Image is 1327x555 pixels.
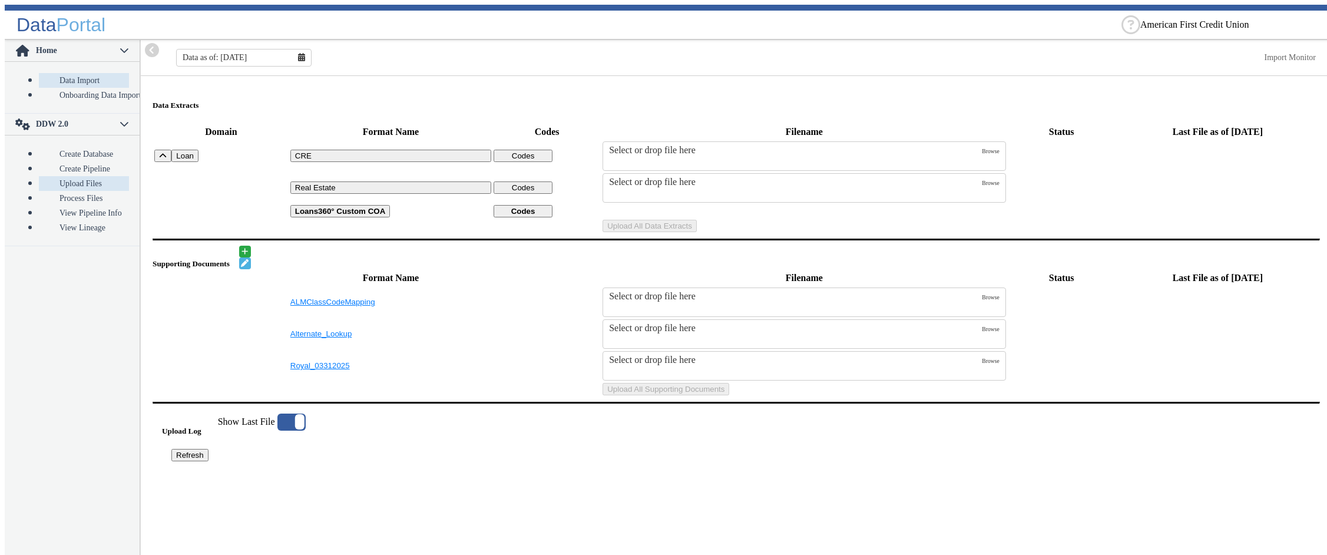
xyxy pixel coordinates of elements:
h5: Data Extracts [153,101,1320,110]
a: Create Database [39,147,129,161]
div: Help [1121,15,1140,34]
button: CRE [290,150,491,162]
th: Filename [602,124,1007,140]
a: Onboarding Data Import [39,88,129,103]
button: Codes [494,181,552,194]
th: Domain [154,124,289,140]
a: Data Import [39,73,129,88]
th: Status [1008,124,1116,140]
span: Browse [982,294,999,300]
ng-select: American First Credit Union [1140,19,1317,30]
app-toggle-switch: Disable this to show all files [218,414,306,461]
div: Select or drop file here [609,323,982,333]
th: Format Name [290,270,492,286]
button: Upload All Data Extracts [603,220,697,232]
button: Real Estate [290,181,491,194]
a: View Pipeline Info [39,206,129,220]
span: DDW 2.0 [35,120,120,129]
button: Add document [239,246,251,257]
span: Data [16,14,57,35]
span: Browse [982,180,999,186]
th: Filename [602,270,1007,286]
button: Edit document [239,257,251,269]
th: Last File as of [DATE] [1117,124,1319,140]
button: Upload All Supporting Documents [603,383,729,395]
span: Browse [982,358,999,364]
button: Royal_03312025 [290,361,491,370]
p-accordion-header: Home [5,40,140,62]
button: Alternate_Lookup [290,329,491,338]
table: Uploads [153,123,1320,234]
p-accordion-content: Home [5,62,140,113]
div: Select or drop file here [609,291,982,302]
a: Create Pipeline [39,161,129,176]
span: Portal [57,14,106,35]
button: Codes [494,150,552,162]
label: Show Last File [218,414,306,431]
h5: Upload Log [162,427,218,436]
h5: Supporting Documents [153,259,234,269]
div: Select or drop file here [609,355,982,365]
b: Loans360° Custom COA [295,207,385,216]
button: Loan [171,150,198,162]
a: Process Files [39,191,129,206]
span: Home [35,46,120,55]
th: Format Name [290,124,492,140]
p-accordion-content: DDW 2.0 [5,136,140,246]
a: View Lineage [39,220,129,235]
b: Codes [511,207,535,216]
span: Browse [982,148,999,154]
a: This is available for Darling Employees only [1265,53,1316,62]
th: Status [1008,270,1116,286]
span: Browse [982,326,999,332]
th: Last File as of [DATE] [1117,270,1319,286]
div: Select or drop file here [609,177,982,187]
p-accordion-header: DDW 2.0 [5,114,140,136]
button: Loans360° Custom COA [290,205,390,217]
table: SupportingDocs [153,269,1320,397]
div: Select or drop file here [609,145,982,156]
button: ALMClassCodeMapping [290,298,491,306]
a: Upload Files [39,176,129,191]
button: Codes [494,205,552,217]
span: Data as of: [DATE] [183,53,247,62]
th: Codes [493,124,601,140]
button: Refresh [171,449,209,461]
